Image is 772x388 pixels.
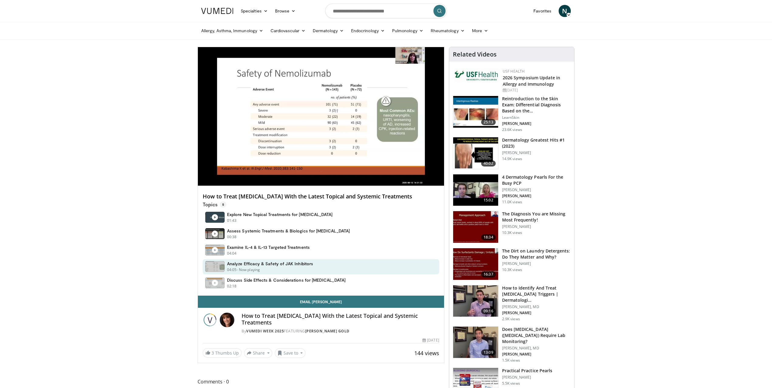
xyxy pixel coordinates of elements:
a: [PERSON_NAME] Gold [305,328,350,334]
a: Specialties [237,5,271,17]
a: Favorites [530,5,555,17]
p: [PERSON_NAME] [502,352,570,357]
h3: Does [MEDICAL_DATA] ([MEDICAL_DATA]) Require Lab Monitoring? [502,326,570,345]
span: 25:13 [481,119,496,125]
p: 10.3K views [502,267,522,272]
button: Save to [275,348,306,358]
p: 04:04 [227,251,237,256]
h4: Related Videos [453,51,497,58]
a: Allergy, Asthma, Immunology [198,25,267,37]
img: Avatar [220,313,234,327]
img: Vumedi Week 2025 [203,313,217,327]
h3: Reintroduction to the Skin Exam: Differential Diagnosis Based on the… [502,96,570,114]
p: [PERSON_NAME], MD [502,346,570,351]
p: - Now playing [237,267,260,273]
p: [PERSON_NAME] [502,194,570,198]
p: [PERSON_NAME] [502,261,570,266]
div: By FEATURING [242,328,439,334]
a: Pulmonology [388,25,427,37]
p: [PERSON_NAME] [502,150,570,155]
p: 04:05 [227,267,237,273]
a: USF Health [503,69,525,74]
p: [PERSON_NAME] [502,311,570,315]
a: Dermatology [309,25,347,37]
img: 022c50fb-a848-4cac-a9d8-ea0906b33a1b.150x105_q85_crop-smart_upscale.jpg [453,96,498,128]
a: 13:09 Does [MEDICAL_DATA] ([MEDICAL_DATA]) Require Lab Monitoring? [PERSON_NAME], MD [PERSON_NAME... [453,326,570,363]
h3: How to Identify And Treat [MEDICAL_DATA] Triggers | Dermatologi… [502,285,570,303]
a: Email [PERSON_NAME] [198,296,444,308]
p: 5.5K views [502,381,520,386]
p: 14.9K views [502,156,522,161]
img: VuMedi Logo [201,8,233,14]
a: Vumedi Week 2025 [246,328,284,334]
img: 6ba8804a-8538-4002-95e7-a8f8012d4a11.png.150x105_q85_autocrop_double_scale_upscale_version-0.2.jpg [454,69,500,82]
h4: Assess Systemic Treatments & Biologics for [MEDICAL_DATA] [227,228,350,234]
h3: The Diagnosis You are Missing Most Frequently! [502,211,570,223]
p: Topics [203,201,226,208]
a: 09:16 How to Identify And Treat [MEDICAL_DATA] Triggers | Dermatologi… [PERSON_NAME], MD [PERSON_... [453,285,570,321]
span: 40:02 [481,160,496,167]
img: 04c704bc-886d-4395-b463-610399d2ca6d.150x105_q85_crop-smart_upscale.jpg [453,174,498,206]
span: 144 views [414,349,439,357]
p: 23.6K views [502,127,522,132]
p: 01:43 [227,218,237,223]
p: 00:38 [227,234,237,240]
p: LearnSkin [502,115,570,120]
video-js: Video Player [198,47,444,186]
p: [PERSON_NAME] [502,224,570,229]
h3: Dermatology Greatest Hits #1 (2023) [502,137,570,149]
span: Comments 0 [198,378,444,386]
input: Search topics, interventions [325,4,447,18]
a: Browse [271,5,299,17]
h4: Explore New Topical Treatments for [MEDICAL_DATA] [227,212,333,217]
img: 52a0b0fc-6587-4d56-b82d-d28da2c4b41b.150x105_q85_crop-smart_upscale.jpg [453,211,498,243]
a: 18:34 The Diagnosis You are Missing Most Frequently! [PERSON_NAME] 10.3K views [453,211,570,243]
span: 3 [212,350,214,356]
p: [PERSON_NAME] [502,375,553,380]
a: 3 Thumbs Up [203,348,242,358]
span: 16:37 [481,271,496,277]
p: 2.9K views [502,317,520,321]
p: 10.3K views [502,230,522,235]
span: 09:16 [481,308,496,314]
p: 1.5K views [502,358,520,363]
p: 11.0K views [502,200,522,204]
img: 167f4955-2110-4677-a6aa-4d4647c2ca19.150x105_q85_crop-smart_upscale.jpg [453,137,498,169]
a: More [468,25,492,37]
button: Share [244,348,272,358]
a: 2026 Symposium Update in Allergy and Immunology [503,75,560,87]
span: 5 [220,201,226,208]
h4: Analyze Efficacy & Safety of JAK Inhibitors [227,261,313,266]
p: [PERSON_NAME] [502,121,570,126]
span: 15:02 [481,197,496,203]
h3: 4 Dermatology Pearls For the Busy PCP [502,174,570,186]
p: [PERSON_NAME] [502,187,570,192]
h4: Examine IL-4 & IL-13 Targeted Treatments [227,245,310,250]
img: 3db00e11-6a5a-4dbe-a57e-2e33d10c110c.150x105_q85_crop-smart_upscale.jpg [453,285,498,317]
a: Rheumatology [427,25,468,37]
p: 02:18 [227,283,237,289]
div: [DATE] [422,338,439,343]
a: 15:02 4 Dermatology Pearls For the Busy PCP [PERSON_NAME] [PERSON_NAME] 11.0K views [453,174,570,206]
h4: Discuss Side Effects & Considerations for [MEDICAL_DATA] [227,277,346,283]
a: N [559,5,571,17]
div: [DATE] [503,88,569,93]
a: 16:37 The Dirt on Laundry Detergents: Do They Matter and Why? [PERSON_NAME] 10.3K views [453,248,570,280]
a: Cardiovascular [267,25,309,37]
a: Endocrinology [347,25,388,37]
p: [PERSON_NAME], MD [502,304,570,309]
span: 18:34 [481,234,496,240]
img: fd89c53e-6ea9-48f2-8f52-dfeea0635078.150x105_q85_crop-smart_upscale.jpg [453,327,498,358]
h3: The Dirt on Laundry Detergents: Do They Matter and Why? [502,248,570,260]
a: 25:13 Reintroduction to the Skin Exam: Differential Diagnosis Based on the… LearnSkin [PERSON_NAM... [453,96,570,132]
a: 40:02 Dermatology Greatest Hits #1 (2023) [PERSON_NAME] 14.9K views [453,137,570,169]
h4: How to Treat [MEDICAL_DATA] With the Latest Topical and Systemic Treatments [242,313,439,326]
h4: How to Treat [MEDICAL_DATA] With the Latest Topical and Systemic Treatments [203,193,439,200]
img: 7ae38220-1079-4581-b804-9f95799b0f25.150x105_q85_crop-smart_upscale.jpg [453,248,498,280]
span: 13:09 [481,349,496,355]
h3: Practical Practice Pearls [502,368,553,374]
